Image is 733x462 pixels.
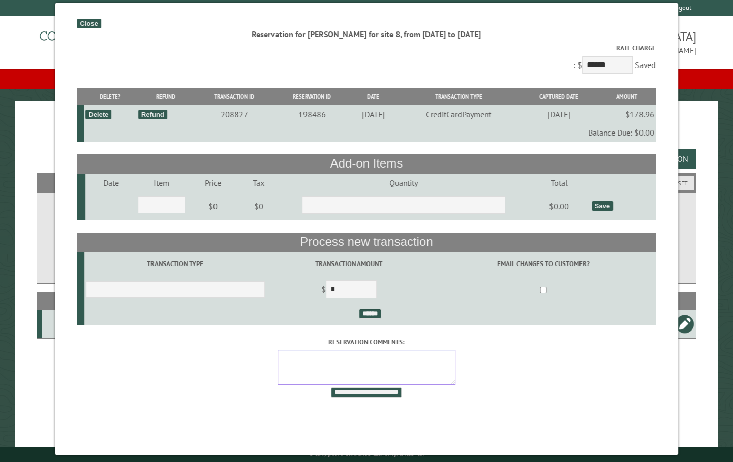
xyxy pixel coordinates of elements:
[195,88,274,106] th: Transaction ID
[77,337,656,347] label: Reservation comments:
[77,154,656,173] th: Add-on Items
[350,105,397,123] td: [DATE]
[77,19,101,28] div: Close
[37,20,164,59] img: Campground Commander
[433,259,655,269] label: Email changes to customer?
[77,43,656,76] div: : $
[187,174,239,192] td: Price
[77,43,656,53] label: Rate Charge
[529,192,590,220] td: $0.00
[37,173,696,192] h2: Filters
[635,60,656,70] span: Saved
[397,88,520,106] th: Transaction Type
[85,110,111,119] div: Delete
[195,105,274,123] td: 208827
[350,88,397,106] th: Date
[42,292,79,310] th: Site
[138,110,167,119] div: Refund
[520,88,598,106] th: Captured Date
[239,174,279,192] td: Tax
[136,174,187,192] td: Item
[529,174,590,192] td: Total
[397,105,520,123] td: CreditCardPayment
[239,192,279,220] td: $0
[86,259,265,269] label: Transaction Type
[592,201,613,211] div: Save
[266,276,432,305] td: $
[309,451,424,457] small: © Campground Commander LLC. All rights reserved.
[137,88,195,106] th: Refund
[77,28,656,40] div: Reservation for [PERSON_NAME] for site 8, from [DATE] to [DATE]
[84,123,656,142] td: Balance Due: $0.00
[274,105,350,123] td: 198486
[664,176,694,190] button: Reset
[268,259,430,269] label: Transaction Amount
[598,105,656,123] td: $178.96
[187,192,239,220] td: $0
[598,88,656,106] th: Amount
[520,105,598,123] td: [DATE]
[274,88,350,106] th: Reservation ID
[85,174,136,192] td: Date
[279,174,528,192] td: Quantity
[46,319,78,329] div: 8
[84,88,137,106] th: Delete?
[37,117,696,145] h1: Reservations
[77,233,656,252] th: Process new transaction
